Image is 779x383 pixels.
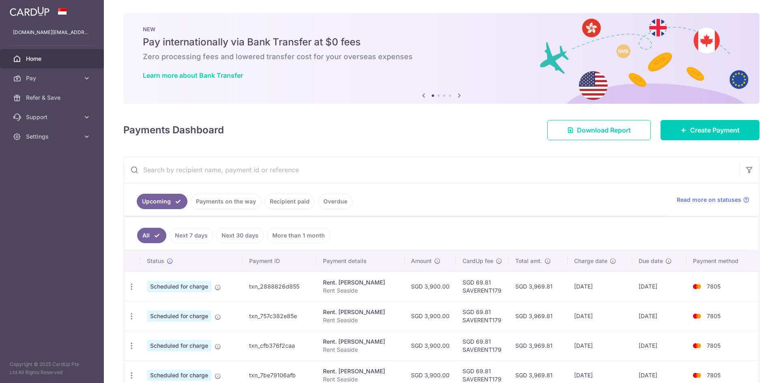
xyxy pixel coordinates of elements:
a: Read more on statuses [677,196,749,204]
td: SGD 3,969.81 [509,272,568,301]
td: [DATE] [568,301,632,331]
p: Rent Seaside [323,346,398,354]
td: [DATE] [568,272,632,301]
img: Bank Card [689,341,705,351]
span: Amount [411,257,432,265]
span: 7805 [707,283,721,290]
span: Scheduled for charge [147,340,211,351]
td: SGD 69.81 SAVERENT179 [456,301,509,331]
td: [DATE] [632,272,686,301]
span: Read more on statuses [677,196,741,204]
td: [DATE] [632,331,686,360]
td: SGD 3,900.00 [405,272,456,301]
h6: Zero processing fees and lowered transfer cost for your overseas expenses [143,52,740,62]
span: Create Payment [690,125,740,135]
span: Scheduled for charge [147,310,211,322]
span: Home [26,55,80,63]
p: [DOMAIN_NAME][EMAIL_ADDRESS][DOMAIN_NAME] [13,28,91,36]
th: Payment method [686,250,759,272]
td: SGD 69.81 SAVERENT179 [456,331,509,360]
span: Support [26,113,80,121]
a: Create Payment [661,120,760,140]
span: Charge date [574,257,607,265]
a: Next 30 days [216,228,264,243]
span: 7805 [707,372,721,379]
span: Settings [26,133,80,141]
span: 7805 [707,342,721,349]
span: Status [147,257,164,265]
td: SGD 3,900.00 [405,331,456,360]
img: Bank transfer banner [123,13,760,104]
p: Rent Seaside [323,316,398,324]
td: SGD 69.81 SAVERENT179 [456,272,509,301]
a: Payments on the way [191,194,261,209]
td: SGD 3,969.81 [509,331,568,360]
span: Scheduled for charge [147,281,211,292]
span: Download Report [577,125,631,135]
div: Rent. [PERSON_NAME] [323,278,398,287]
div: Rent. [PERSON_NAME] [323,308,398,316]
img: Bank Card [689,282,705,291]
h5: Pay internationally via Bank Transfer at $0 fees [143,36,740,49]
a: Next 7 days [170,228,213,243]
p: Rent Seaside [323,287,398,295]
td: [DATE] [632,301,686,331]
img: CardUp [10,6,49,16]
span: Refer & Save [26,94,80,102]
span: Due date [639,257,663,265]
td: SGD 3,900.00 [405,301,456,331]
th: Payment details [316,250,405,272]
input: Search by recipient name, payment id or reference [124,157,740,183]
a: Learn more about Bank Transfer [143,71,243,79]
a: All [137,228,166,243]
a: Overdue [318,194,353,209]
a: Download Report [547,120,651,140]
a: Recipient paid [265,194,315,209]
td: [DATE] [568,331,632,360]
img: Bank Card [689,370,705,380]
span: Pay [26,74,80,82]
a: Upcoming [137,194,187,209]
span: 7805 [707,312,721,319]
h4: Payments Dashboard [123,123,224,137]
th: Payment ID [243,250,317,272]
td: txn_757c382e85e [243,301,317,331]
td: SGD 3,969.81 [509,301,568,331]
span: Scheduled for charge [147,370,211,381]
a: More than 1 month [267,228,330,243]
td: txn_2888826d855 [243,272,317,301]
div: Rent. [PERSON_NAME] [323,367,398,375]
td: txn_cfb376f2caa [243,331,317,360]
p: NEW [143,26,740,32]
span: CardUp fee [463,257,493,265]
img: Bank Card [689,311,705,321]
span: Total amt. [515,257,542,265]
div: Rent. [PERSON_NAME] [323,338,398,346]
